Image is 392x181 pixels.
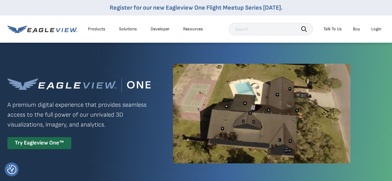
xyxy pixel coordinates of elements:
[110,4,283,11] a: Register for our new Eagleview One Flight Meetup Series [DATE].
[119,26,137,32] div: Solutions
[229,23,313,35] input: Search
[7,165,16,174] img: Revisit consent button
[183,26,203,32] div: Resources
[353,26,360,32] a: Buy
[88,26,105,32] div: Products
[7,100,151,130] p: A premium digital experience that provides seamless access to the full power of our unrivaled 3D ...
[371,26,381,32] div: Login
[151,26,170,32] a: Developer
[7,165,16,174] button: Consent Preferences
[7,78,151,93] img: Eagleview One™
[7,137,71,149] div: Try Eagleview One™
[324,26,342,32] div: Talk To Us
